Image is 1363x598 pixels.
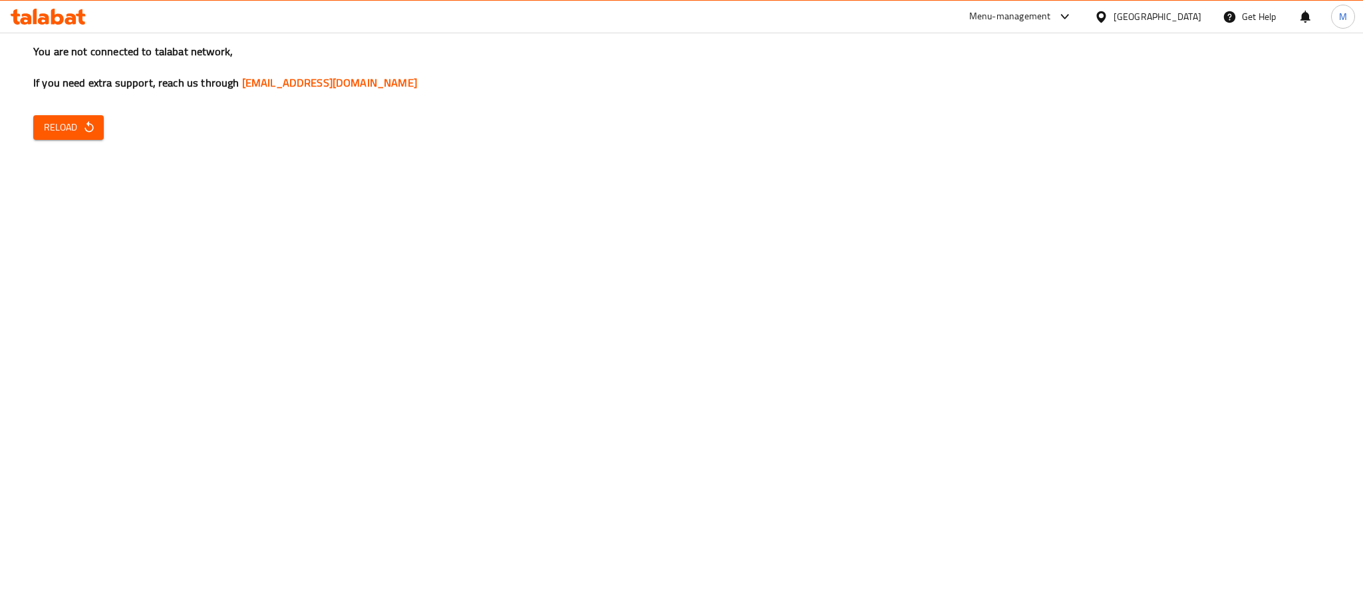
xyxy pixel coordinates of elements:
div: [GEOGRAPHIC_DATA] [1114,9,1201,24]
span: M [1339,9,1347,24]
a: [EMAIL_ADDRESS][DOMAIN_NAME] [242,73,417,93]
h3: You are not connected to talabat network, If you need extra support, reach us through [33,44,1330,91]
button: Reload [33,115,104,140]
div: Menu-management [969,9,1051,25]
span: Reload [44,119,93,136]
